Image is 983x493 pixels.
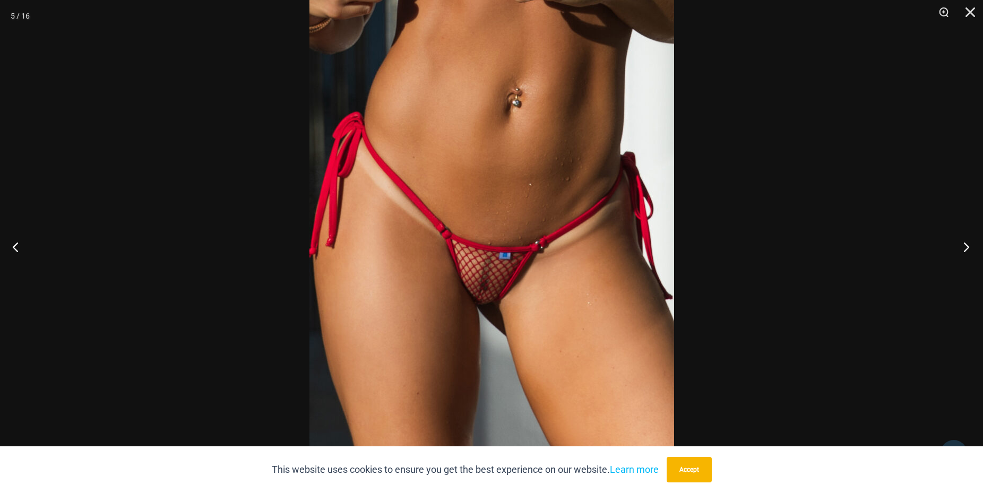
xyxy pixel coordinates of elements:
[667,457,712,482] button: Accept
[610,464,659,475] a: Learn more
[11,8,30,24] div: 5 / 16
[272,462,659,478] p: This website uses cookies to ensure you get the best experience on our website.
[943,220,983,273] button: Next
